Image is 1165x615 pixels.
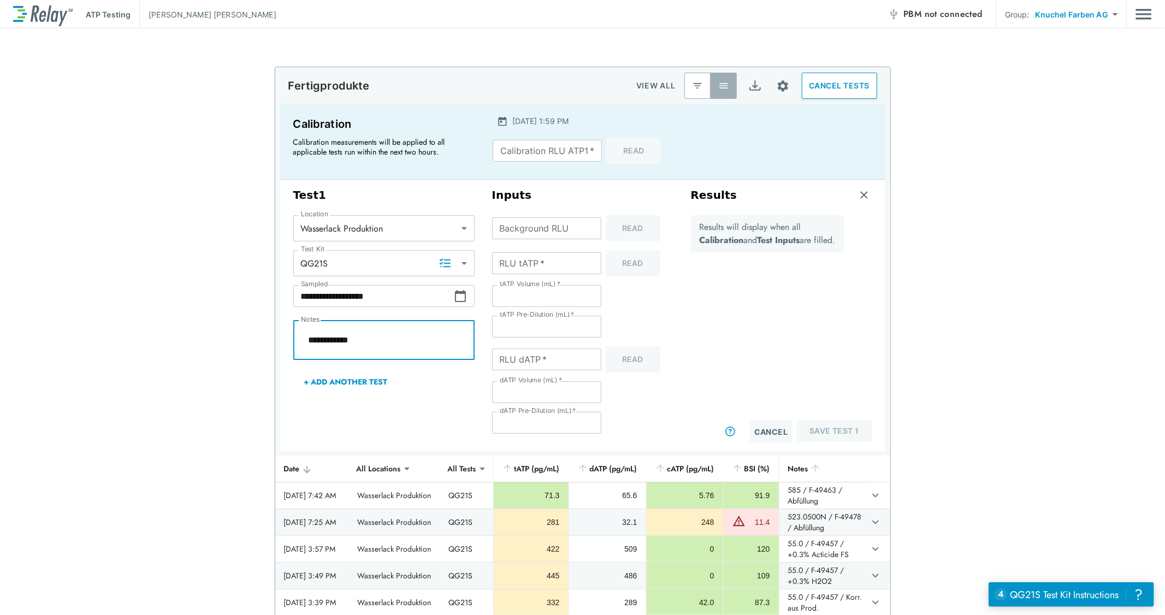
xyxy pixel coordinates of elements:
[293,115,473,133] p: Calibration
[149,9,276,20] p: [PERSON_NAME] [PERSON_NAME]
[866,513,885,531] button: expand row
[989,582,1154,607] iframe: Resource center
[779,536,866,562] td: 55.0 / F-49457 / +0.3% Acticide FS
[866,540,885,558] button: expand row
[1136,4,1152,25] button: Main menu
[1005,9,1030,20] p: Group:
[768,72,797,100] button: Site setup
[692,80,703,91] img: Latest
[497,116,508,127] img: Calender Icon
[802,73,877,99] button: CANCEL TESTS
[699,221,835,247] p: Results will display when all and are filled.
[301,316,320,323] label: Notes
[732,543,770,554] div: 120
[293,188,475,202] h3: Test 1
[578,517,637,528] div: 32.1
[349,563,440,589] td: Wasserlack Produktion
[748,517,770,528] div: 11.4
[779,509,866,535] td: 523.0500N / F-49478 / Abfüllung
[301,245,325,253] label: Test Kit
[750,421,793,442] button: Cancel
[718,80,729,91] img: View All
[349,458,409,480] div: All Locations
[293,369,399,395] button: + Add Another Test
[275,456,349,482] th: Date
[866,486,885,505] button: expand row
[502,490,560,501] div: 71.3
[748,79,762,93] img: Export Icon
[578,570,637,581] div: 486
[284,490,340,501] div: [DATE] 7:42 AM
[779,563,866,589] td: 55.0 / F-49457 / +0.3% H2O2
[1136,4,1152,25] img: Drawer Icon
[440,482,493,508] td: QG21S
[732,597,770,608] div: 87.3
[284,543,340,554] div: [DATE] 3:57 PM
[903,7,983,22] span: PBM
[440,563,493,589] td: QG21S
[500,311,575,318] label: tATP Pre-Dilution (mL)
[779,482,866,508] td: 585 / F-49463 / Abfüllung
[577,462,637,475] div: dATP (pg/mL)
[655,543,714,554] div: 0
[293,252,475,274] div: QG21S
[578,490,637,501] div: 65.6
[502,543,560,554] div: 422
[655,462,714,475] div: cATP (pg/mL)
[888,9,899,20] img: Offline Icon
[284,517,340,528] div: [DATE] 7:25 AM
[699,234,743,246] b: Calibration
[500,407,576,415] label: dATP Pre-Dilution (mL)
[301,280,328,288] label: Sampled
[500,280,560,288] label: tATP Volume (mL)
[349,536,440,562] td: Wasserlack Produktion
[502,570,560,581] div: 445
[742,73,768,99] button: Export
[578,597,637,608] div: 289
[655,597,714,608] div: 42.0
[776,79,790,93] img: Settings Icon
[578,543,637,554] div: 509
[440,509,493,535] td: QG21S
[757,234,800,246] b: Test Inputs
[502,597,560,608] div: 332
[293,137,468,157] p: Calibration measurements will be applied to all applicable tests run within the next two hours.
[866,566,885,585] button: expand row
[349,482,440,508] td: Wasserlack Produktion
[655,490,714,501] div: 5.76
[655,517,714,528] div: 248
[788,462,858,475] div: Notes
[500,376,562,384] label: dATP Volume (mL)
[284,570,340,581] div: [DATE] 3:49 PM
[732,570,770,581] div: 109
[732,515,746,528] img: Warning
[349,509,440,535] td: Wasserlack Produktion
[925,8,983,20] span: not connected
[732,490,770,501] div: 91.9
[691,188,737,202] h3: Results
[655,570,714,581] div: 0
[502,462,560,475] div: tATP (pg/mL)
[732,462,770,475] div: BSI (%)
[512,115,569,127] p: [DATE] 1:59 PM
[13,3,73,26] img: LuminUltra Relay
[866,593,885,612] button: expand row
[502,517,560,528] div: 281
[440,458,484,480] div: All Tests
[492,188,673,202] h3: Inputs
[301,210,328,218] label: Location
[884,3,987,25] button: PBM not connected
[293,285,454,307] input: Choose date, selected date is Oct 13, 2025
[859,190,870,200] img: Remove
[293,217,475,239] div: Wasserlack Produktion
[284,597,340,608] div: [DATE] 3:39 PM
[440,536,493,562] td: QG21S
[636,79,676,92] p: VIEW ALL
[288,79,370,92] p: Fertigprodukte
[86,9,131,20] p: ATP Testing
